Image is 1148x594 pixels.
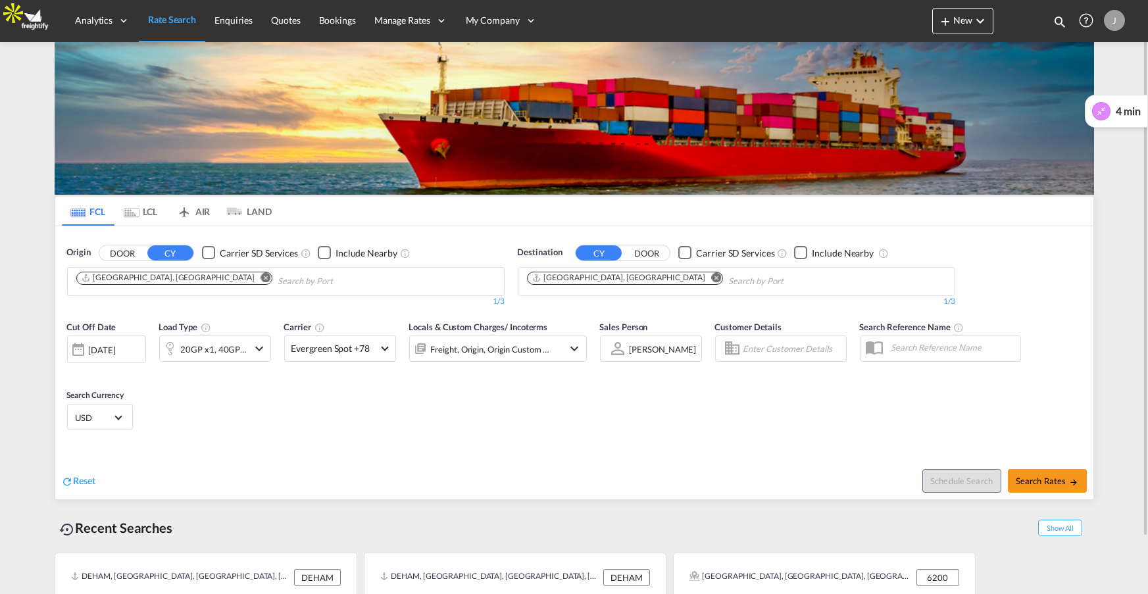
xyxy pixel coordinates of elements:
[431,340,551,359] div: Freight Origin Origin Custom Dock Stuffing
[62,476,74,487] md-icon: icon-refresh
[60,522,76,537] md-icon: icon-backup-restore
[400,248,411,259] md-icon: Unchecked: Ignores neighbouring ports when fetching rates.Checked : Includes neighbouring ports w...
[62,197,272,226] md-pagination-wrapper: Use the left and right arrow keys to navigate between tabs
[99,245,145,260] button: DOOR
[114,197,167,226] md-tab-item: LCL
[62,474,96,489] div: icon-refreshReset
[55,513,178,543] div: Recent Searches
[532,272,708,284] div: Press delete to remove this chip.
[147,245,193,260] button: CY
[600,322,648,332] span: Sales Person
[567,341,583,357] md-icon: icon-chevron-down
[878,248,889,259] md-icon: Unchecked: Ignores neighbouring ports when fetching rates.Checked : Includes neighbouring ports w...
[628,339,698,359] md-select: Sales Person: Jesper Johansen
[318,246,397,260] md-checkbox: Checkbox No Ink
[532,272,705,284] div: Shanghai, CNSHA
[922,469,1001,493] button: Note: By default Schedule search will only considerorigin ports, destination ports and cut off da...
[220,247,298,260] div: Carrier SD Services
[624,245,670,260] button: DOOR
[885,337,1020,357] input: Search Reference Name
[409,335,587,362] div: Freight Origin Origin Custom Dock Stuffingicon-chevron-down
[81,272,257,284] div: Press delete to remove this chip.
[252,272,272,285] button: Remove
[294,569,341,586] div: DEHAM
[603,569,650,586] div: DEHAM
[689,569,913,586] div: Aabæk, Aabenraa, Akselbjerg, Årup, Årup Skov, Avbæk, Barsmark, Barsoelanding, Begyndt, Bjerndrup,...
[380,569,600,586] div: DEHAM, Hamburg, Germany, Western Europe, Europe
[1069,478,1078,487] md-icon: icon-arrow-right
[1038,520,1082,536] span: Show All
[251,341,267,357] md-icon: icon-chevron-down
[409,322,548,332] span: Locals & Custom Charges
[74,475,96,486] span: Reset
[525,268,859,292] md-chips-wrap: Chips container. Use arrow keys to select chips.
[67,246,91,259] span: Origin
[336,247,397,260] div: Include Nearby
[67,296,505,307] div: 1/3
[55,42,1094,195] img: LCL+%26+FCL+BACKGROUND.png
[159,322,211,332] span: Load Type
[67,362,77,380] md-datepicker: Select
[812,247,874,260] div: Include Nearby
[176,204,192,214] md-icon: icon-airplane
[71,569,291,586] div: DEHAM, Hamburg, Germany, Western Europe, Europe
[55,226,1093,499] div: OriginDOOR CY Checkbox No InkUnchecked: Search for CY (Container Yard) services for all selected ...
[220,197,272,226] md-tab-item: LAND
[518,296,955,307] div: 1/3
[794,246,874,260] md-checkbox: Checkbox No Ink
[181,340,248,359] div: 20GP x1 40GP x1 40HC x1
[1016,476,1079,486] span: Search Rates
[76,412,112,424] span: USD
[916,569,959,586] div: 6200
[518,246,562,259] span: Destination
[291,342,377,355] span: Evergreen Spot +78
[314,322,325,333] md-icon: The selected Trucker/Carrierwill be displayed in the rate results If the rates are from another f...
[630,344,697,355] div: [PERSON_NAME]
[89,344,116,356] div: [DATE]
[678,246,774,260] md-checkbox: Checkbox No Ink
[67,335,146,363] div: [DATE]
[74,268,408,292] md-chips-wrap: Chips container. Use arrow keys to select chips.
[201,322,211,333] md-icon: icon-information-outline
[743,339,842,359] input: Enter Customer Details
[301,248,311,259] md-icon: Unchecked: Search for CY (Container Yard) services for all selected carriers.Checked : Search for...
[74,408,126,427] md-select: Select Currency: $ USDUnited States Dollar
[1008,469,1087,493] button: Search Ratesicon-arrow-right
[67,322,116,332] span: Cut Off Date
[777,248,787,259] md-icon: Unchecked: Search for CY (Container Yard) services for all selected carriers.Checked : Search for...
[159,335,271,362] div: 20GP x1 40GP x1 40HC x1icon-chevron-down
[167,197,220,226] md-tab-item: AIR
[703,272,722,285] button: Remove
[202,246,298,260] md-checkbox: Checkbox No Ink
[81,272,255,284] div: Hamburg, DEHAM
[67,390,124,400] span: Search Currency
[505,322,547,332] span: / Incoterms
[62,197,114,226] md-tab-item: FCL
[284,322,325,332] span: Carrier
[576,245,622,260] button: CY
[860,322,964,332] span: Search Reference Name
[728,271,853,292] input: Chips input.
[696,247,774,260] div: Carrier SD Services
[953,322,964,333] md-icon: Your search will be saved by the below given name
[715,322,782,332] span: Customer Details
[278,271,403,292] input: Chips input.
